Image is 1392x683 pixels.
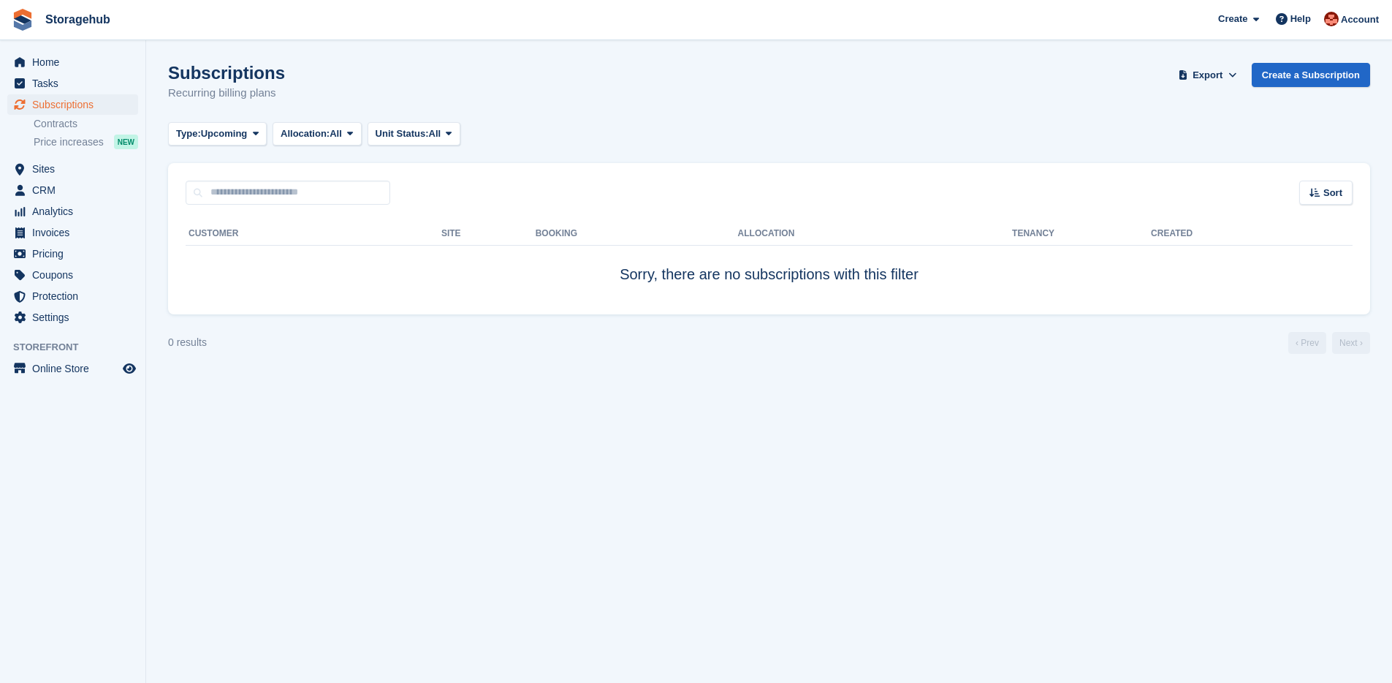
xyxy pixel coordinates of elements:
a: menu [7,201,138,222]
button: Unit Status: All [368,122,460,146]
button: Type: Upcoming [168,122,267,146]
p: Recurring billing plans [168,85,285,102]
a: menu [7,52,138,72]
a: menu [7,180,138,200]
span: CRM [32,180,120,200]
div: 0 results [168,335,207,350]
nav: Page [1285,332,1373,354]
h1: Subscriptions [168,63,285,83]
a: menu [7,159,138,179]
th: Tenancy [1012,222,1063,246]
span: Settings [32,307,120,328]
span: Price increases [34,135,104,149]
span: Help [1290,12,1311,26]
a: Storagehub [39,7,116,31]
div: NEW [114,135,138,149]
span: Storefront [13,340,145,355]
span: Upcoming [201,127,248,141]
th: Created [1151,222,1353,246]
a: Create a Subscription [1252,63,1370,87]
button: Export [1176,63,1240,87]
span: All [429,127,441,141]
a: Previous [1288,332,1326,354]
span: Unit Status: [376,127,429,141]
span: Tasks [32,73,120,94]
span: Create [1218,12,1247,26]
a: menu [7,244,138,264]
a: menu [7,94,138,115]
a: Price increases NEW [34,134,138,150]
a: Contracts [34,117,138,131]
th: Allocation [738,222,1013,246]
a: menu [7,73,138,94]
img: Nick [1324,12,1339,26]
span: Sorry, there are no subscriptions with this filter [620,266,919,282]
a: menu [7,358,138,379]
a: menu [7,222,138,243]
span: Allocation: [281,127,330,141]
span: Home [32,52,120,72]
button: Allocation: All [273,122,362,146]
span: Pricing [32,244,120,264]
span: Analytics [32,201,120,222]
a: Preview store [121,360,138,377]
a: menu [7,307,138,328]
a: menu [7,286,138,306]
span: Account [1341,12,1379,27]
span: Export [1193,68,1222,83]
th: Site [441,222,536,246]
span: Subscriptions [32,94,120,115]
span: Coupons [32,265,120,285]
th: Booking [536,222,738,246]
a: menu [7,265,138,285]
span: Sites [32,159,120,179]
span: Online Store [32,358,120,379]
img: stora-icon-8386f47178a22dfd0bd8f6a31ec36ba5ce8667c1dd55bd0f319d3a0aa187defe.svg [12,9,34,31]
span: Sort [1323,186,1342,200]
th: Customer [186,222,441,246]
span: Type: [176,127,201,141]
a: Next [1332,332,1370,354]
span: Protection [32,286,120,306]
span: Invoices [32,222,120,243]
span: All [330,127,342,141]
